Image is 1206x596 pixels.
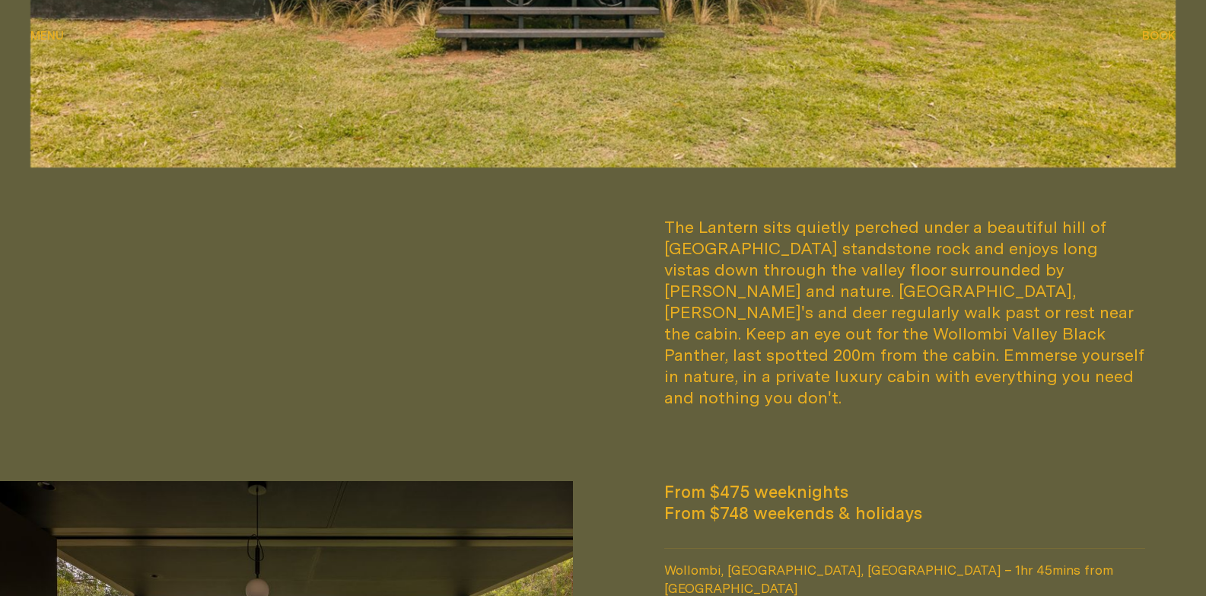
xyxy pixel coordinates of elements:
[1142,27,1176,46] button: show booking tray
[1142,30,1176,41] span: Book
[664,216,1146,408] div: The Lantern sits quietly perched under a beautiful hill of [GEOGRAPHIC_DATA] standstone rock and ...
[664,502,1146,524] span: From $748 weekends & holidays
[30,27,64,46] button: show menu
[30,30,64,41] span: Menu
[664,481,1146,502] span: From $475 weeknights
